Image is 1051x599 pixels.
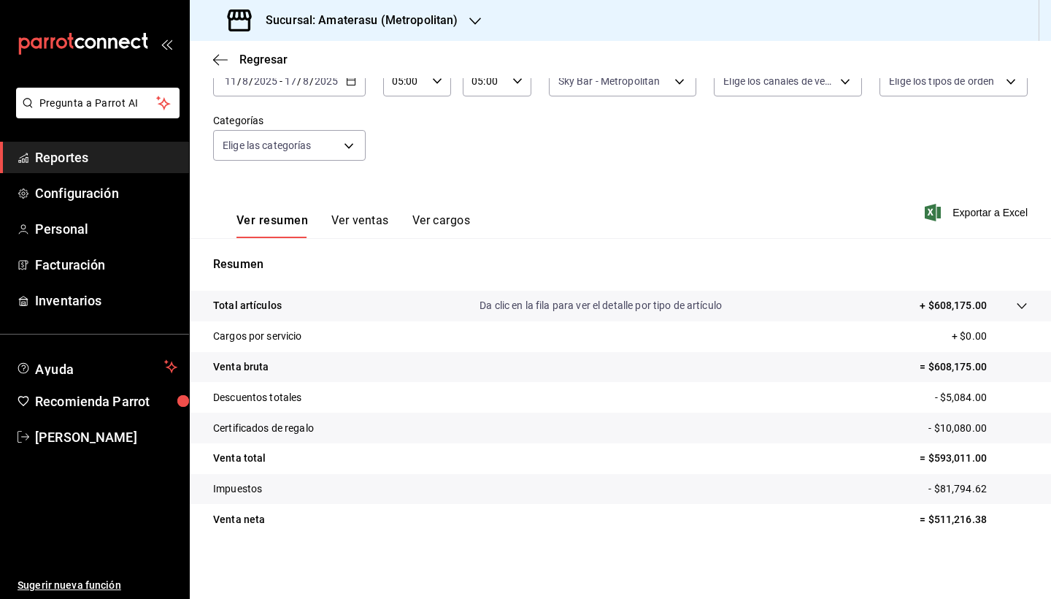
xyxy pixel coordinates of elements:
[297,75,301,87] span: /
[920,451,1028,466] p: = $593,011.00
[920,298,987,313] p: + $608,175.00
[928,204,1028,221] button: Exportar a Excel
[253,75,278,87] input: ----
[889,74,994,88] span: Elige los tipos de orden
[236,213,470,238] div: navigation tabs
[224,75,237,87] input: --
[249,75,253,87] span: /
[213,256,1028,273] p: Resumen
[35,219,177,239] span: Personal
[237,75,242,87] span: /
[213,512,265,527] p: Venta neta
[10,106,180,121] a: Pregunta a Parrot AI
[35,183,177,203] span: Configuración
[314,75,339,87] input: ----
[331,213,389,238] button: Ver ventas
[213,329,302,344] p: Cargos por servicio
[280,75,282,87] span: -
[35,148,177,167] span: Reportes
[928,421,1028,436] p: - $10,080.00
[161,38,172,50] button: open_drawer_menu
[723,74,835,88] span: Elige los canales de venta
[35,255,177,275] span: Facturación
[920,359,1028,375] p: = $608,175.00
[213,451,266,466] p: Venta total
[35,291,177,310] span: Inventarios
[254,12,458,29] h3: Sucursal: Amaterasu (Metropolitan)
[213,481,262,497] p: Impuestos
[35,392,177,411] span: Recomienda Parrot
[480,298,722,313] p: Da clic en la fila para ver el detalle por tipo de artículo
[284,75,297,87] input: --
[242,75,249,87] input: --
[236,213,308,238] button: Ver resumen
[412,213,471,238] button: Ver cargos
[223,138,312,153] span: Elige las categorías
[920,512,1028,527] p: = $511,216.38
[558,74,661,88] span: Sky Bar - Metropolitan
[239,53,288,66] span: Regresar
[35,427,177,447] span: [PERSON_NAME]
[18,578,177,593] span: Sugerir nueva función
[952,329,1028,344] p: + $0.00
[213,390,301,405] p: Descuentos totales
[39,96,157,111] span: Pregunta a Parrot AI
[302,75,309,87] input: --
[213,115,366,126] label: Categorías
[928,481,1028,497] p: - $81,794.62
[309,75,314,87] span: /
[213,359,269,375] p: Venta bruta
[213,298,282,313] p: Total artículos
[16,88,180,118] button: Pregunta a Parrot AI
[935,390,1028,405] p: - $5,084.00
[35,358,158,375] span: Ayuda
[213,421,314,436] p: Certificados de regalo
[213,53,288,66] button: Regresar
